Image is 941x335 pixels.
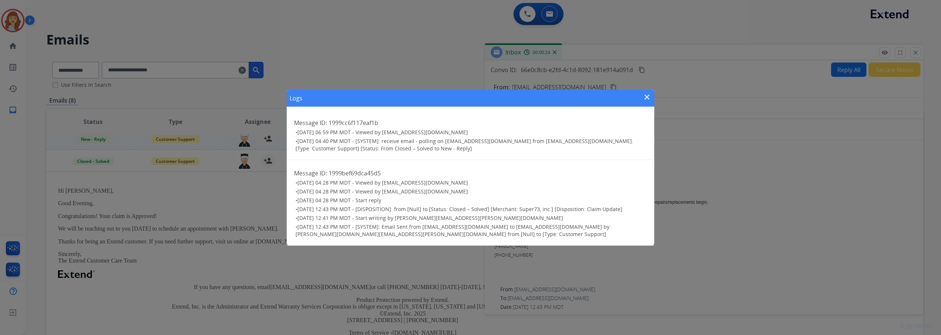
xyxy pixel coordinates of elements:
span: Message ID: [294,169,327,177]
h3: • [296,188,647,195]
span: 1999bef69dca45d5 [329,169,381,177]
h3: • [296,214,647,222]
mat-icon: close [643,93,651,101]
span: [DATE] 04:28 PM MDT - Start reply [297,197,381,204]
span: [DATE] 04:28 PM MDT - Viewed by [EMAIL_ADDRESS][DOMAIN_NAME] [297,179,468,186]
h3: • [296,206,647,213]
h3: • [296,129,647,136]
p: 0.20.1027RC [900,322,934,331]
span: [DATE] 04:28 PM MDT - Viewed by [EMAIL_ADDRESS][DOMAIN_NAME] [297,188,468,195]
span: [DATE] 06:59 PM MDT - Viewed by [EMAIL_ADDRESS][DOMAIN_NAME] [297,129,468,136]
h3: • [296,223,647,238]
h3: • [296,197,647,204]
span: 1999cc6f117eaf1b [329,119,378,127]
h3: • [296,138,647,152]
h3: • [296,179,647,186]
span: [DATE] 12:43 PM MDT - [DISPOSITION]: from [Null] to [Status: Closed – Solved] [Merchant: Super73,... [297,206,622,213]
span: [DATE] 12:41 PM MDT - Start writing by [PERSON_NAME][EMAIL_ADDRESS][PERSON_NAME][DOMAIN_NAME] [297,214,563,221]
h1: Logs [290,94,303,103]
span: [DATE] 04:40 PM MDT - [SYSTEM]: receive email - polling on [EMAIL_ADDRESS][DOMAIN_NAME] from [EMA... [296,138,633,152]
span: [DATE] 12:43 PM MDT - [SYSTEM]: Email Sent from [EMAIL_ADDRESS][DOMAIN_NAME] to [EMAIL_ADDRESS][D... [296,223,609,238]
span: Message ID: [294,119,327,127]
